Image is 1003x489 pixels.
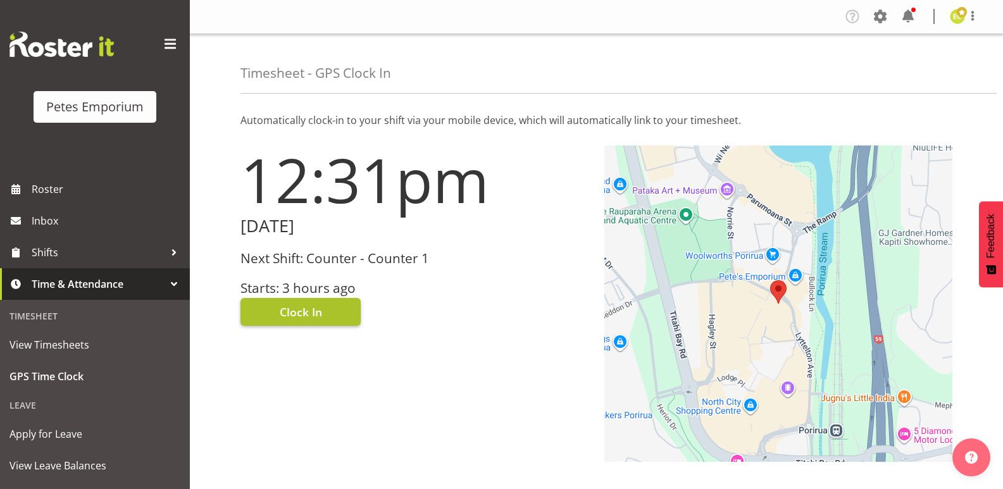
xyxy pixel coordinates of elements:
span: GPS Time Clock [9,367,180,386]
span: Time & Attendance [32,275,165,294]
button: Feedback - Show survey [979,201,1003,287]
span: Clock In [280,304,322,320]
span: Roster [32,180,184,199]
a: GPS Time Clock [3,361,187,392]
button: Clock In [240,298,361,326]
a: View Timesheets [3,329,187,361]
span: Inbox [32,211,184,230]
h3: Starts: 3 hours ago [240,281,589,295]
span: View Timesheets [9,335,180,354]
h4: Timesheet - GPS Clock In [240,66,391,80]
div: Petes Emporium [46,97,144,116]
span: Apply for Leave [9,424,180,443]
h1: 12:31pm [240,145,589,214]
span: View Leave Balances [9,456,180,475]
span: Shifts [32,243,165,262]
h3: Next Shift: Counter - Counter 1 [240,251,589,266]
p: Automatically clock-in to your shift via your mobile device, which will automatically link to you... [240,113,952,128]
div: Timesheet [3,303,187,329]
a: Apply for Leave [3,418,187,450]
a: View Leave Balances [3,450,187,481]
h2: [DATE] [240,216,589,236]
img: emma-croft7499.jpg [950,9,965,24]
img: help-xxl-2.png [965,451,978,464]
div: Leave [3,392,187,418]
span: Feedback [985,214,997,258]
img: Rosterit website logo [9,32,114,57]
